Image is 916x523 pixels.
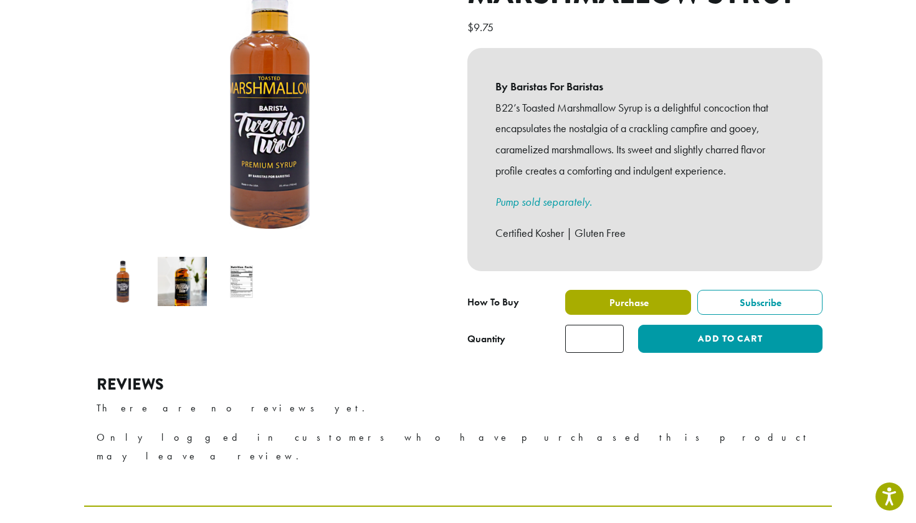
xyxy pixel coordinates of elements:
[467,20,497,34] bdi: 9.75
[738,296,781,309] span: Subscribe
[97,428,819,466] p: Only logged in customers who have purchased this product may leave a review.
[217,257,266,306] img: Barista 22 Marshmallow Syrup - Image 3
[97,375,819,394] h2: Reviews
[467,20,474,34] span: $
[97,399,819,418] p: There are no reviews yet.
[158,257,207,306] img: Barista 22 Marshmallow Syrup - Image 2
[608,296,649,309] span: Purchase
[495,223,794,244] p: Certified Kosher | Gluten Free
[495,194,592,209] a: Pump sold separately.
[98,257,148,306] img: Barista 22 Marshmallow Syrup
[495,97,794,181] p: B22’s Toasted Marshmallow Syrup is a delightful concoction that encapsulates the nostalgia of a c...
[467,332,505,347] div: Quantity
[467,295,519,309] span: How To Buy
[638,325,823,353] button: Add to cart
[495,76,794,97] b: By Baristas For Baristas
[565,325,624,353] input: Product quantity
